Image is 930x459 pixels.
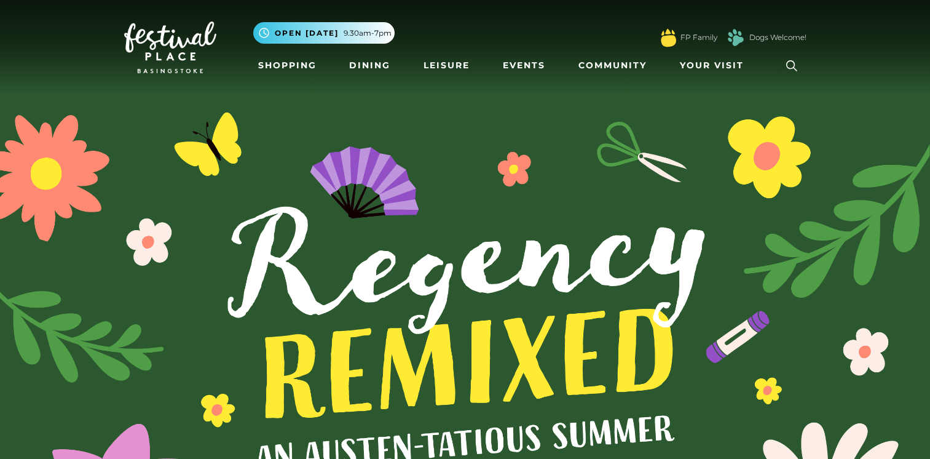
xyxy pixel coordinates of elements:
a: Events [498,54,550,77]
button: Open [DATE] 9.30am-7pm [253,22,395,44]
span: Open [DATE] [275,28,339,39]
a: FP Family [680,32,717,43]
a: Community [573,54,652,77]
a: Dining [344,54,395,77]
a: Shopping [253,54,321,77]
img: Festival Place Logo [124,22,216,73]
a: Leisure [419,54,475,77]
a: Dogs Welcome! [749,32,806,43]
a: Your Visit [675,54,755,77]
span: Your Visit [680,59,744,72]
span: 9.30am-7pm [344,28,392,39]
